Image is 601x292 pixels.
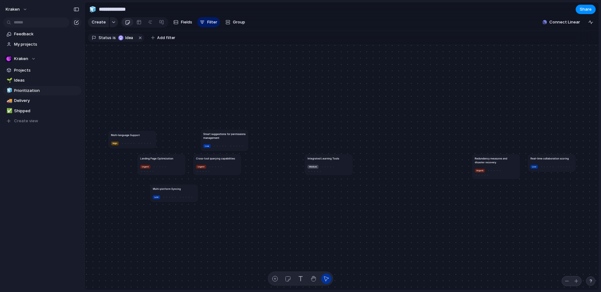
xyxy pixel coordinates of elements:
button: Urgent [139,164,151,169]
button: Low [152,194,161,199]
span: Urgent [142,165,149,168]
button: Kraken [3,4,31,14]
button: Connect Linear [540,18,583,27]
a: Feedback [3,29,81,39]
button: Idea [116,34,136,41]
button: Fields [171,17,195,27]
a: My projects [3,40,81,49]
button: 🧊 [88,4,98,14]
a: Projects [3,66,81,75]
a: 🧊Prioritization [3,86,81,95]
span: is [113,35,116,41]
span: Ideas [14,77,79,83]
a: 🚚Delivery [3,96,81,105]
span: Low [154,195,158,199]
span: Projects [14,67,79,73]
div: 🌱 [7,77,11,84]
h1: Real-time collaboration scoring [531,156,569,160]
span: Idea [125,35,134,41]
span: Feedback [14,31,79,37]
h1: Multi-platform Syncing [153,187,181,191]
button: Share [576,5,596,14]
span: Prioritization [14,88,79,94]
span: Kraken [6,6,20,13]
h1: Landing Page Optimization [140,156,173,160]
span: Urgent [198,165,204,168]
button: Create view [3,116,81,126]
button: Low [203,143,212,149]
button: Medium [307,164,319,169]
div: 🧊 [89,5,96,13]
button: Filter [197,17,220,27]
span: Create [92,19,106,25]
h1: Multi-language Support [111,133,140,137]
button: is [111,34,117,41]
a: ✅Shipped [3,106,81,116]
div: 🚚 [7,97,11,104]
div: 🧊 [7,87,11,94]
span: Kraken [14,56,28,62]
button: 🌱 [6,77,12,83]
a: 🌱Ideas [3,76,81,85]
span: Urgent [476,169,483,172]
button: ✅ [6,108,12,114]
button: Add filter [147,33,179,42]
span: Connect Linear [549,19,580,25]
span: Delivery [14,98,79,104]
span: High [113,142,117,145]
h1: Integrated Learning Tools [307,156,339,160]
button: Kraken [3,54,81,63]
span: Add filter [157,35,175,41]
div: ✅ [7,107,11,114]
button: Group [222,17,248,27]
button: Create [88,17,109,27]
button: Urgent [195,164,207,169]
span: Medium [309,165,317,168]
span: Filter [207,19,217,25]
span: Shipped [14,108,79,114]
h1: Redundancy measures and disaster recovery [475,156,517,164]
button: 🚚 [6,98,12,104]
button: Urgent [474,168,486,173]
span: My projects [14,41,79,48]
button: High [110,141,120,146]
span: Low [205,144,209,148]
span: Group [233,19,245,25]
span: Share [580,6,592,13]
button: Low [530,164,539,169]
h1: Cross-tool querying capabilities [196,156,235,160]
span: Status [99,35,111,41]
button: 🧊 [6,88,12,94]
h1: Smart suggestions for permissions management [203,132,245,139]
span: Low [532,165,536,168]
span: Create view [14,118,38,124]
span: Fields [181,19,192,25]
